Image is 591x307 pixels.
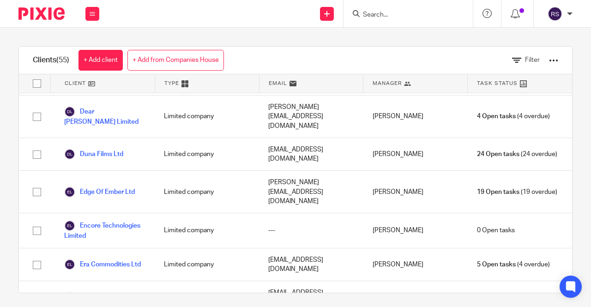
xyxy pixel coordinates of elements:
[259,96,363,138] div: [PERSON_NAME][EMAIL_ADDRESS][DOMAIN_NAME]
[28,75,46,92] input: Select all
[373,79,402,87] span: Manager
[363,138,468,171] div: [PERSON_NAME]
[64,292,133,303] a: Era Trading Uk Ltd
[525,57,540,63] span: Filter
[64,106,145,126] a: Dear [PERSON_NAME] Limited
[64,292,75,303] img: svg%3E
[64,259,141,270] a: Era Commodities Ltd
[269,79,287,87] span: Email
[64,187,135,198] a: Edge Of Ember Ltd
[477,150,519,159] span: 24 Open tasks
[127,50,224,71] a: + Add from Companies House
[64,187,75,198] img: svg%3E
[548,6,562,21] img: svg%3E
[155,213,259,247] div: Limited company
[64,259,75,270] img: svg%3E
[164,79,179,87] span: Type
[477,226,515,235] span: 0 Open tasks
[78,50,123,71] a: + Add client
[259,213,363,247] div: ---
[477,187,519,197] span: 19 Open tasks
[477,150,557,159] span: (24 overdue)
[363,171,468,213] div: [PERSON_NAME]
[56,56,69,64] span: (55)
[259,138,363,171] div: [EMAIL_ADDRESS][DOMAIN_NAME]
[363,213,468,247] div: [PERSON_NAME]
[65,79,86,87] span: Client
[64,220,75,231] img: svg%3E
[155,248,259,281] div: Limited company
[477,79,518,87] span: Task Status
[64,106,75,117] img: svg%3E
[363,248,468,281] div: [PERSON_NAME]
[155,171,259,213] div: Limited company
[363,96,468,138] div: [PERSON_NAME]
[477,187,557,197] span: (19 overdue)
[259,248,363,281] div: [EMAIL_ADDRESS][DOMAIN_NAME]
[33,55,69,65] h1: Clients
[155,138,259,171] div: Limited company
[477,260,550,269] span: (4 overdue)
[477,112,550,121] span: (4 overdue)
[18,7,65,20] img: Pixie
[64,220,145,241] a: Encore Technologies Limited
[477,112,516,121] span: 4 Open tasks
[155,96,259,138] div: Limited company
[64,149,75,160] img: svg%3E
[362,11,445,19] input: Search
[477,260,516,269] span: 5 Open tasks
[64,149,123,160] a: Duna Films Ltd
[259,171,363,213] div: [PERSON_NAME][EMAIL_ADDRESS][DOMAIN_NAME]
